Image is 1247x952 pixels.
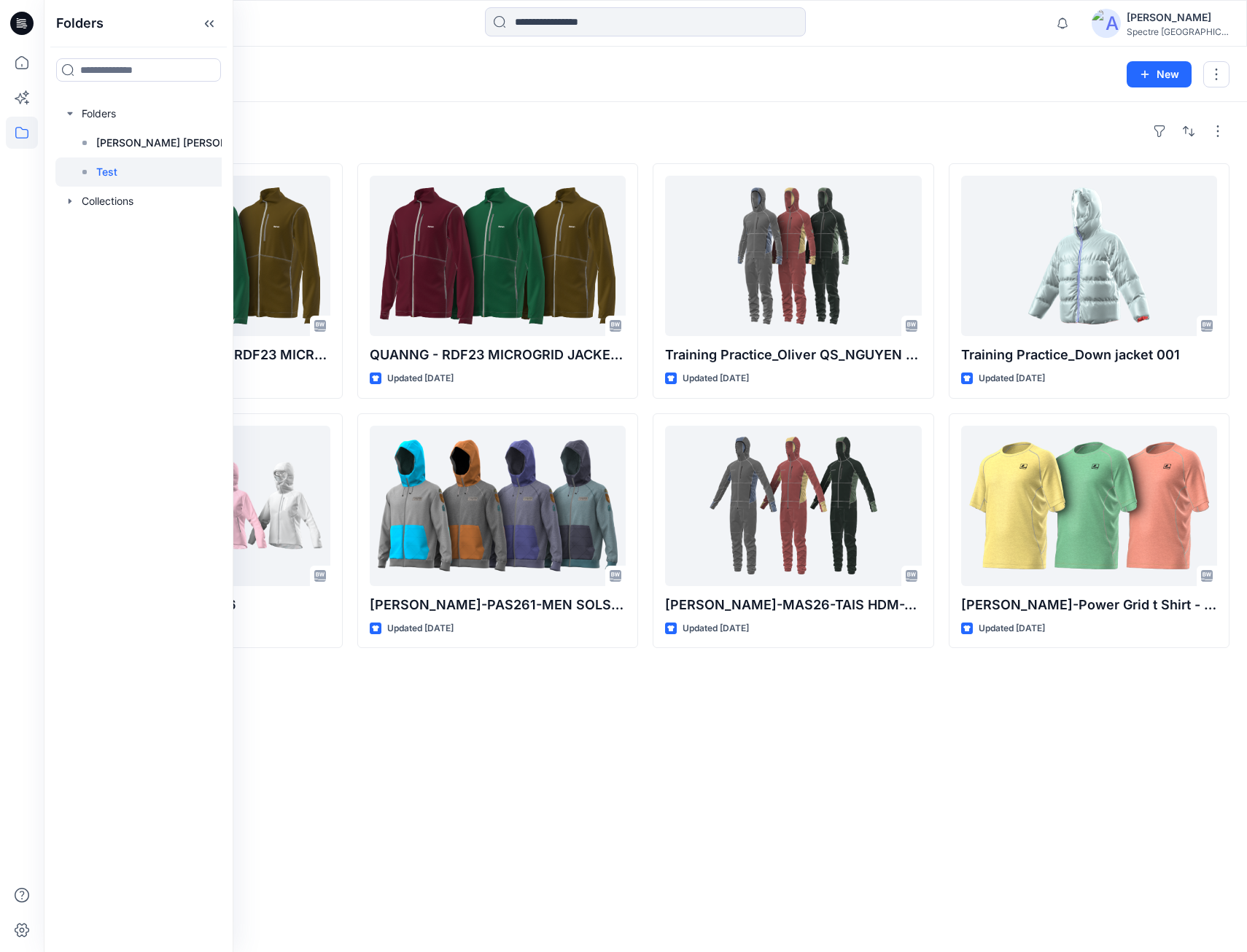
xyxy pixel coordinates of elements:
a: NGUYEN DUC-MAS26-TAIS HDM-Aenergy_FL T-SHIRT Men-FFINITY PANTS M-TEST [665,426,922,586]
div: Spectre [GEOGRAPHIC_DATA] [1127,26,1229,37]
button: New [1127,61,1192,87]
p: [PERSON_NAME]-Power Grid t Shirt - test [961,595,1218,615]
p: QUANNG - RDF23 MICROGRID JACKET MEN [370,345,626,365]
p: Updated [DATE] [387,621,454,636]
p: Updated [DATE] [979,621,1045,636]
p: Updated [DATE] [387,371,454,386]
div: [PERSON_NAME] [1127,9,1229,26]
p: Updated [DATE] [683,621,749,636]
p: [PERSON_NAME]-MAS26-TAIS HDM-Aenergy_FL T-SHIRT Men-FFINITY PANTS M-TEST [665,595,922,615]
a: Nguyen Phuong-Power Grid t Shirt - test [961,426,1218,586]
img: avatar [1092,9,1121,38]
p: [PERSON_NAME]-PAS261-MEN SOLSCAPE ACTIVE [370,595,626,615]
p: Training Practice_Oliver QS_NGUYEN DUC-MAS26-TAIS HDM-Aenergy_FL T-SHIRT Men-FFINITY PANTS M-TEST [665,345,922,365]
a: QUANNG - RDF23 MICROGRID JACKET MEN [370,176,626,336]
p: Updated [DATE] [979,371,1045,386]
p: Updated [DATE] [683,371,749,386]
a: Training Practice_Oliver QS_NGUYEN DUC-MAS26-TAIS HDM-Aenergy_FL T-SHIRT Men-FFINITY PANTS M-TEST [665,176,922,336]
a: HOA PHAM-PAS261-MEN SOLSCAPE ACTIVE [370,426,626,586]
p: [PERSON_NAME] [PERSON_NAME] [96,134,251,152]
p: Training Practice_Down jacket 001 [961,345,1218,365]
a: Training Practice_Down jacket 001 [961,176,1218,336]
p: Test [96,163,117,181]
